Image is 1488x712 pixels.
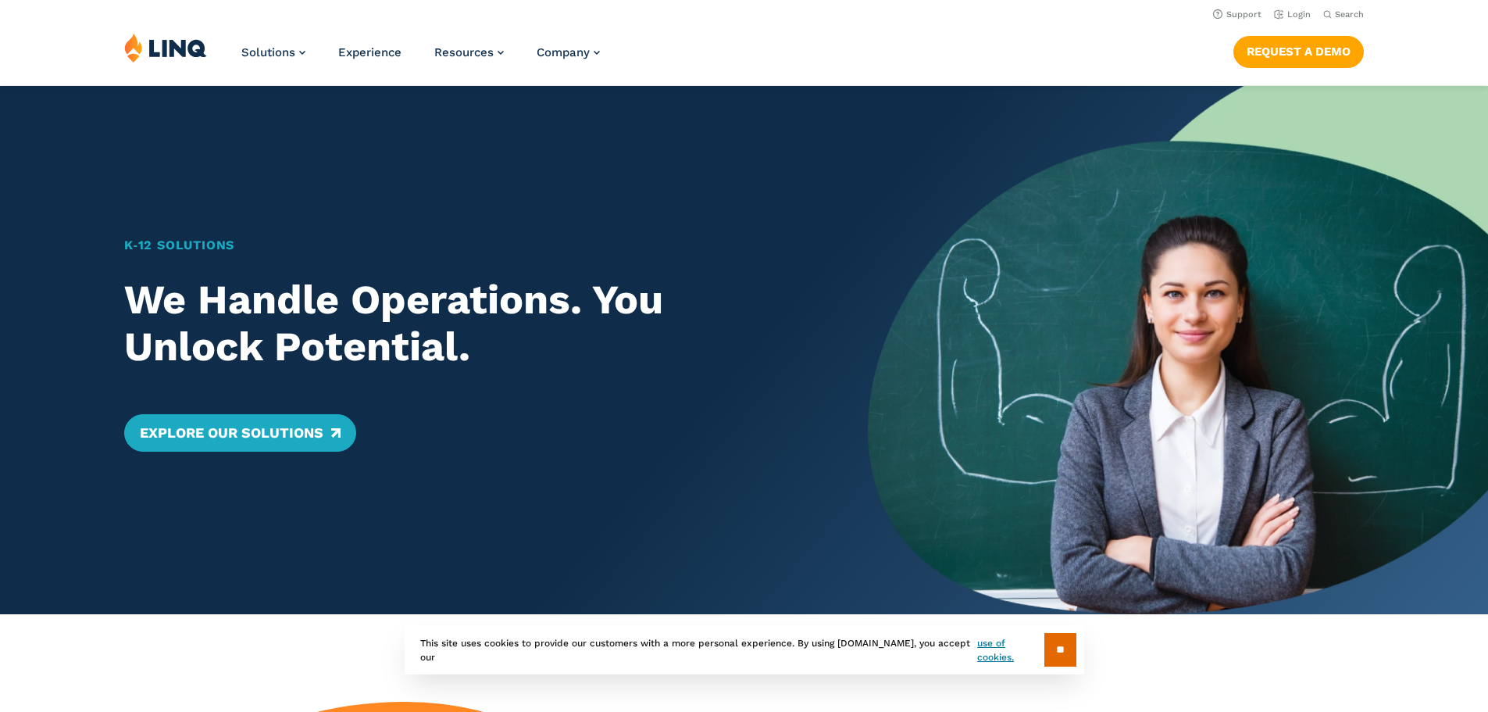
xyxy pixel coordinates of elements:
[1233,33,1364,67] nav: Button Navigation
[1274,9,1311,20] a: Login
[1233,36,1364,67] a: Request a Demo
[338,45,401,59] a: Experience
[977,636,1044,664] a: use of cookies.
[124,236,808,255] h1: K‑12 Solutions
[1335,9,1364,20] span: Search
[537,45,590,59] span: Company
[1213,9,1261,20] a: Support
[434,45,494,59] span: Resources
[434,45,504,59] a: Resources
[124,414,356,452] a: Explore Our Solutions
[537,45,600,59] a: Company
[124,33,207,63] img: LINQ | K‑12 Software
[241,33,600,84] nav: Primary Navigation
[405,625,1084,674] div: This site uses cookies to provide our customers with a more personal experience. By using [DOMAIN...
[241,45,295,59] span: Solutions
[1323,9,1364,20] button: Open Search Bar
[241,45,305,59] a: Solutions
[124,277,808,370] h2: We Handle Operations. You Unlock Potential.
[868,86,1488,614] img: Home Banner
